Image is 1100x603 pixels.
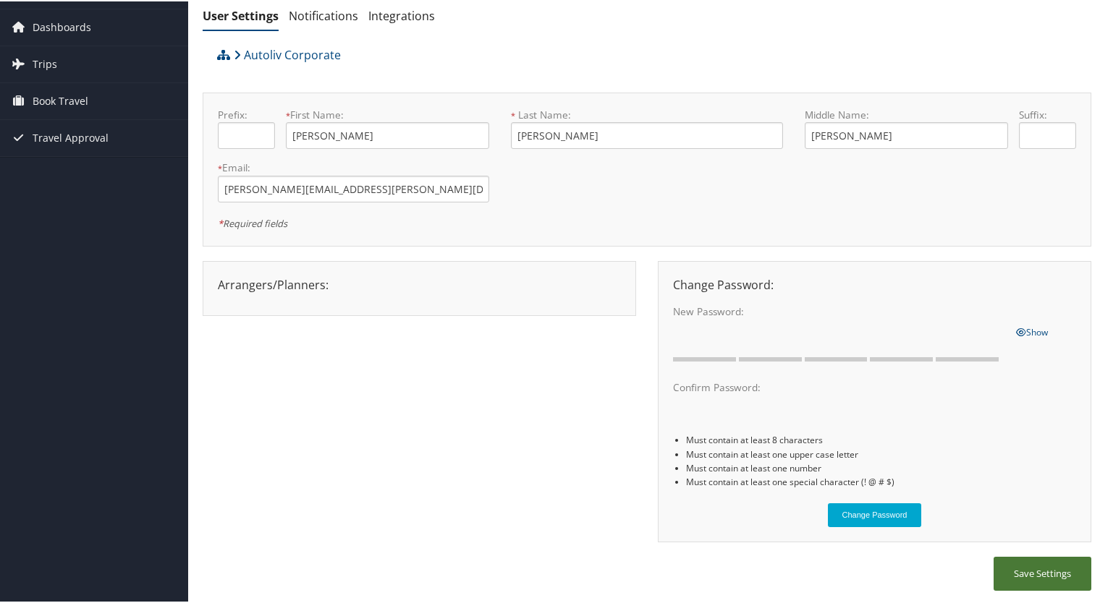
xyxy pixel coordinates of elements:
label: Email: [218,159,489,174]
div: Change Password: [662,275,1087,292]
a: Integrations [368,7,435,22]
li: Must contain at least 8 characters [686,432,1076,445]
a: User Settings [203,7,279,22]
span: Travel Approval [33,119,109,155]
label: Middle Name: [805,106,1008,121]
div: Arrangers/Planners: [207,275,632,292]
a: Autoliv Corporate [234,39,341,68]
span: Trips [33,45,57,81]
button: Save Settings [994,555,1091,589]
em: Required fields [218,215,287,228]
span: Show [1016,325,1048,337]
span: Dashboards [33,8,91,44]
label: Suffix: [1019,106,1076,121]
li: Must contain at least one special character (! @ # $) [686,474,1076,487]
label: First Name: [286,106,489,121]
button: Change Password [828,502,922,526]
li: Must contain at least one upper case letter [686,446,1076,460]
label: Last Name: [511,106,782,121]
label: New Password: [673,303,1005,317]
li: Must contain at least one number [686,460,1076,474]
span: Book Travel [33,82,88,118]
label: Prefix: [218,106,275,121]
a: Notifications [289,7,358,22]
label: Confirm Password: [673,379,1005,393]
a: Show [1016,322,1048,338]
